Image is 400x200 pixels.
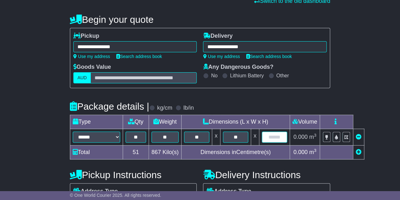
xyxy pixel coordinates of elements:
td: Volume [290,115,320,129]
a: Search address book [116,54,162,59]
span: 0.000 [293,134,308,140]
td: Dimensions in Centimetre(s) [181,145,290,159]
span: m [309,149,317,155]
td: 51 [123,145,149,159]
label: Any Dangerous Goods? [203,64,273,71]
a: Remove this item [356,134,361,140]
h4: Pickup Instructions [70,170,197,180]
label: Other [276,73,289,79]
a: Use my address [203,54,240,59]
h4: Begin your quote [70,14,330,25]
label: AUD [73,72,91,83]
td: Total [70,145,123,159]
h4: Package details | [70,101,149,112]
td: Type [70,115,123,129]
label: Pickup [73,33,99,40]
label: Delivery [203,33,232,40]
a: Search address book [246,54,292,59]
span: © One World Courier 2025. All rights reserved. [70,193,161,198]
td: x [212,129,220,145]
label: kg/cm [157,105,172,112]
span: m [309,134,317,140]
label: Address Type [206,188,251,195]
h4: Delivery Instructions [203,170,330,180]
sup: 3 [314,148,317,153]
span: 867 [151,149,161,155]
a: Add new item [356,149,361,155]
td: Dimensions (L x W x H) [181,115,290,129]
label: Address Type [73,188,118,195]
label: Goods Value [73,64,111,71]
a: Use my address [73,54,110,59]
td: Weight [149,115,181,129]
sup: 3 [314,133,317,138]
td: x [251,129,259,145]
label: lb/in [183,105,194,112]
td: Qty [123,115,149,129]
label: Lithium Battery [230,73,264,79]
label: No [211,73,217,79]
span: 0.000 [293,149,308,155]
td: Kilo(s) [149,145,181,159]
